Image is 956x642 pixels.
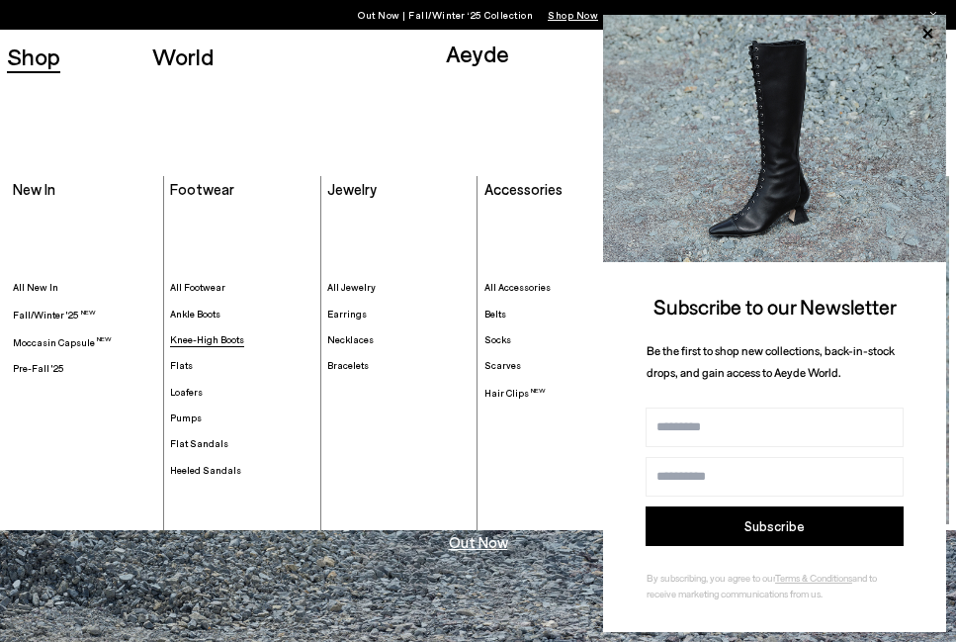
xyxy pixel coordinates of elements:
span: Hair Clips [484,387,546,399]
a: Hair Clips [484,386,628,400]
span: Scarves [484,359,521,371]
span: Flat Sandals [170,437,228,449]
span: Moccasin Capsule [13,336,112,348]
a: Footwear [170,180,234,198]
img: 2a6287a1333c9a56320fd6e7b3c4a9a9.jpg [603,15,946,262]
span: Subscribe to our Newsletter [653,294,897,319]
a: Heeled Sandals [170,464,313,477]
a: New In [13,180,55,198]
a: Terms & Conditions [775,572,852,584]
span: By subscribing, you agree to our [647,572,775,584]
a: Pre-Fall '25 [13,362,156,375]
a: Knee-High Boots [170,333,313,346]
span: All Jewelry [327,281,376,293]
span: Fall/Winter '25 [13,309,96,321]
a: Accessories [484,180,563,198]
span: All New In [13,281,58,293]
a: Ankle Boots [170,308,313,321]
a: Out Now [449,535,508,550]
span: Necklaces [327,333,374,345]
button: Subscribe [646,506,904,546]
span: Socks [484,333,511,345]
span: Pumps [170,412,202,423]
a: Shop [7,45,60,68]
span: Be the first to shop new collections, back-in-stock drops, and gain access to Aeyde World. [647,343,895,380]
span: Earrings [327,308,367,320]
span: Belts [484,308,506,320]
a: Flats [170,359,313,372]
a: Scarves [484,359,628,372]
a: All Jewelry [327,281,471,294]
a: Earrings [327,308,471,321]
a: Pumps [170,412,313,424]
span: All Footwear [170,281,225,293]
a: All Footwear [170,281,313,294]
span: All Accessories [484,281,551,293]
a: Aeyde [446,39,509,67]
a: Flat Sandals [170,437,313,450]
a: Fall/Winter '25 [13,308,156,321]
span: Knee-High Boots [170,333,244,345]
span: Navigate to /collections/new-in [548,9,598,21]
a: Necklaces [327,333,471,346]
span: Heeled Sandals [170,464,241,476]
a: World [152,45,214,68]
a: Moccasin Capsule [13,334,156,348]
a: All New In [13,281,156,294]
span: Loafers [170,386,203,398]
a: All Accessories [484,281,628,294]
a: Socks [484,333,628,346]
span: Pre-Fall '25 [13,362,64,374]
a: Bracelets [327,359,471,372]
span: Bracelets [327,359,369,371]
a: Loafers [170,386,313,399]
span: Flats [170,359,193,371]
a: Jewelry [327,180,377,198]
span: Ankle Boots [170,308,220,320]
p: Out Now | Fall/Winter ‘25 Collection [358,5,598,25]
a: Belts [484,308,628,321]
